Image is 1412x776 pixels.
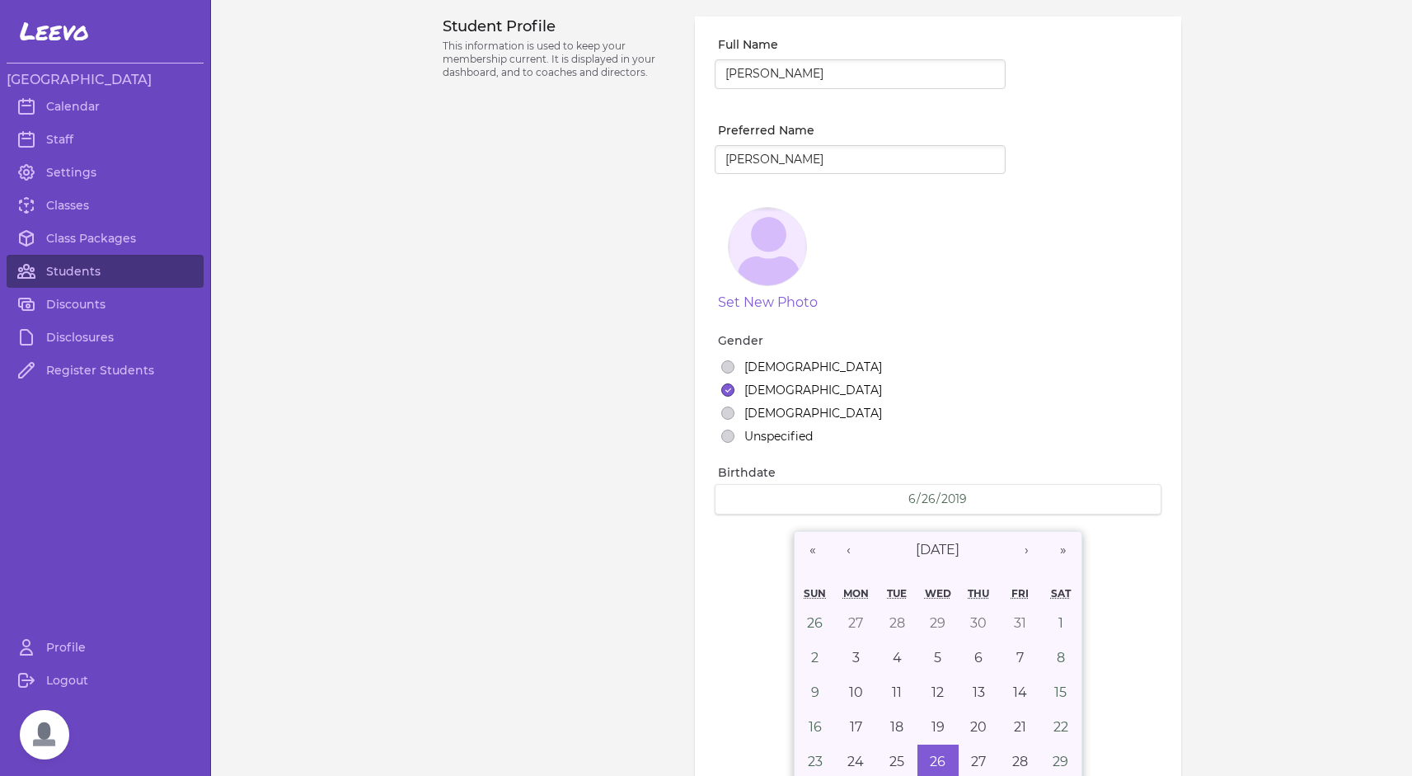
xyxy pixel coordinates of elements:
[999,675,1040,710] button: June 14, 2019
[1014,615,1026,631] abbr: May 31, 2019
[867,532,1009,568] button: [DATE]
[930,615,945,631] abbr: May 29, 2019
[7,255,204,288] a: Students
[931,719,945,735] abbr: June 19, 2019
[836,641,877,675] button: June 3, 2019
[807,615,823,631] abbr: May 26, 2019
[7,631,204,664] a: Profile
[718,36,1006,53] label: Full Name
[20,16,89,46] span: Leevo
[1040,675,1081,710] button: June 15, 2019
[917,606,959,641] button: May 29, 2019
[1011,587,1029,600] abbr: Friday
[1009,532,1045,568] button: ›
[1053,754,1068,769] abbr: June 29, 2019
[7,70,204,90] h3: [GEOGRAPHIC_DATA]
[843,587,869,600] abbr: Monday
[931,684,944,700] abbr: June 12, 2019
[917,641,959,675] button: June 5, 2019
[7,123,204,156] a: Staff
[7,189,204,222] a: Classes
[718,122,1006,139] label: Preferred Name
[811,650,819,665] abbr: June 2, 2019
[936,491,941,507] span: /
[930,754,945,769] abbr: June 26, 2019
[999,606,1040,641] button: May 31, 2019
[831,532,867,568] button: ‹
[921,491,936,507] input: DD
[1053,719,1068,735] abbr: June 22, 2019
[889,754,904,769] abbr: June 25, 2019
[718,332,1161,349] label: Gender
[925,587,951,600] abbr: Wednesday
[443,40,676,79] p: This information is used to keep your membership current. It is displayed in your dashboard, and ...
[808,754,823,769] abbr: June 23, 2019
[744,382,882,398] label: [DEMOGRAPHIC_DATA]
[934,650,941,665] abbr: June 5, 2019
[1014,719,1026,735] abbr: June 21, 2019
[1013,684,1027,700] abbr: June 14, 2019
[811,684,819,700] abbr: June 9, 2019
[836,675,877,710] button: June 10, 2019
[744,405,882,421] label: [DEMOGRAPHIC_DATA]
[892,684,902,700] abbr: June 11, 2019
[718,464,1161,481] label: Birthdate
[973,684,985,700] abbr: June 13, 2019
[876,675,917,710] button: June 11, 2019
[941,491,968,507] input: YYYY
[804,587,826,600] abbr: Sunday
[715,59,1006,89] input: Richard Button
[1054,684,1067,700] abbr: June 15, 2019
[849,684,863,700] abbr: June 10, 2019
[850,719,862,735] abbr: June 17, 2019
[7,288,204,321] a: Discounts
[974,650,983,665] abbr: June 6, 2019
[959,710,1000,745] button: June 20, 2019
[917,491,921,507] span: /
[795,606,836,641] button: May 26, 2019
[889,615,905,631] abbr: May 28, 2019
[1057,650,1065,665] abbr: June 8, 2019
[876,710,917,745] button: June 18, 2019
[917,710,959,745] button: June 19, 2019
[1045,532,1081,568] button: »
[1016,650,1024,665] abbr: June 7, 2019
[7,354,204,387] a: Register Students
[876,641,917,675] button: June 4, 2019
[908,491,917,507] input: MM
[20,710,69,760] a: Open chat
[917,675,959,710] button: June 12, 2019
[7,222,204,255] a: Class Packages
[959,641,1000,675] button: June 6, 2019
[7,321,204,354] a: Disclosures
[999,710,1040,745] button: June 21, 2019
[795,641,836,675] button: June 2, 2019
[718,293,818,313] button: Set New Photo
[970,615,987,631] abbr: May 30, 2019
[890,719,903,735] abbr: June 18, 2019
[893,650,902,665] abbr: June 4, 2019
[795,710,836,745] button: June 16, 2019
[1040,710,1081,745] button: June 22, 2019
[836,606,877,641] button: May 27, 2019
[7,90,204,123] a: Calendar
[999,641,1040,675] button: June 7, 2019
[443,16,676,36] h3: Student Profile
[852,650,860,665] abbr: June 3, 2019
[1051,587,1071,600] abbr: Saturday
[836,710,877,745] button: June 17, 2019
[971,754,986,769] abbr: June 27, 2019
[848,615,863,631] abbr: May 27, 2019
[959,675,1000,710] button: June 13, 2019
[916,542,959,557] span: [DATE]
[715,145,1006,175] input: Richard
[959,606,1000,641] button: May 30, 2019
[795,532,831,568] button: «
[1058,615,1063,631] abbr: June 1, 2019
[744,428,813,444] label: Unspecified
[795,675,836,710] button: June 9, 2019
[970,719,987,735] abbr: June 20, 2019
[876,606,917,641] button: May 28, 2019
[887,587,907,600] abbr: Tuesday
[7,664,204,697] a: Logout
